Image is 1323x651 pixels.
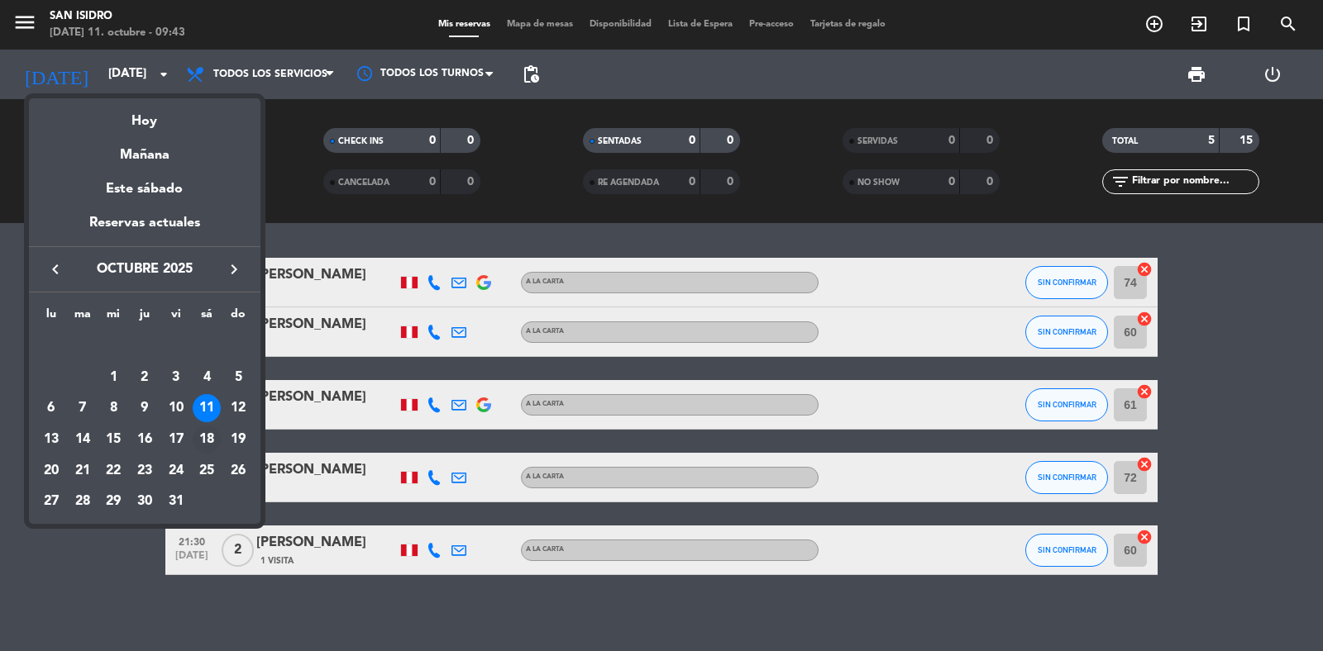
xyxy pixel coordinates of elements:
td: 25 de octubre de 2025 [192,455,223,487]
td: 12 de octubre de 2025 [222,393,254,425]
td: 22 de octubre de 2025 [98,455,129,487]
th: sábado [192,305,223,330]
td: 6 de octubre de 2025 [36,393,67,425]
div: Hoy [29,98,260,132]
td: 9 de octubre de 2025 [129,393,160,425]
div: 15 [99,425,127,454]
div: 13 [37,425,65,454]
td: 26 de octubre de 2025 [222,455,254,487]
td: 1 de octubre de 2025 [98,362,129,393]
div: Reservas actuales [29,212,260,246]
div: 17 [162,425,190,454]
div: 29 [99,487,127,516]
td: OCT. [36,330,254,362]
div: 30 [131,487,159,516]
th: domingo [222,305,254,330]
th: jueves [129,305,160,330]
td: 24 de octubre de 2025 [160,455,192,487]
div: 24 [162,457,190,485]
button: keyboard_arrow_left [41,259,70,280]
div: 20 [37,457,65,485]
td: 10 de octubre de 2025 [160,393,192,425]
td: 18 de octubre de 2025 [192,424,223,455]
td: 28 de octubre de 2025 [67,487,98,518]
td: 11 de octubre de 2025 [192,393,223,425]
div: 23 [131,457,159,485]
div: 16 [131,425,159,454]
td: 5 de octubre de 2025 [222,362,254,393]
td: 16 de octubre de 2025 [129,424,160,455]
td: 20 de octubre de 2025 [36,455,67,487]
div: 31 [162,487,190,516]
td: 29 de octubre de 2025 [98,487,129,518]
div: 6 [37,394,65,422]
td: 31 de octubre de 2025 [160,487,192,518]
div: 11 [193,394,221,422]
div: 8 [99,394,127,422]
div: 7 [69,394,97,422]
td: 2 de octubre de 2025 [129,362,160,393]
div: 3 [162,364,190,392]
td: 13 de octubre de 2025 [36,424,67,455]
th: martes [67,305,98,330]
div: 28 [69,487,97,516]
i: keyboard_arrow_left [45,259,65,279]
div: 4 [193,364,221,392]
td: 21 de octubre de 2025 [67,455,98,487]
td: 4 de octubre de 2025 [192,362,223,393]
td: 17 de octubre de 2025 [160,424,192,455]
th: lunes [36,305,67,330]
div: 9 [131,394,159,422]
div: Mañana [29,132,260,166]
th: miércoles [98,305,129,330]
div: 10 [162,394,190,422]
div: 27 [37,487,65,516]
td: 3 de octubre de 2025 [160,362,192,393]
td: 27 de octubre de 2025 [36,487,67,518]
i: keyboard_arrow_right [224,259,244,279]
div: 25 [193,457,221,485]
div: 2 [131,364,159,392]
div: 5 [224,364,252,392]
div: 19 [224,425,252,454]
td: 8 de octubre de 2025 [98,393,129,425]
td: 14 de octubre de 2025 [67,424,98,455]
div: 14 [69,425,97,454]
td: 7 de octubre de 2025 [67,393,98,425]
div: 12 [224,394,252,422]
div: 1 [99,364,127,392]
div: 22 [99,457,127,485]
th: viernes [160,305,192,330]
td: 15 de octubre de 2025 [98,424,129,455]
span: octubre 2025 [70,259,219,280]
div: 26 [224,457,252,485]
td: 19 de octubre de 2025 [222,424,254,455]
td: 23 de octubre de 2025 [129,455,160,487]
div: 18 [193,425,221,454]
td: 30 de octubre de 2025 [129,487,160,518]
div: Este sábado [29,166,260,212]
button: keyboard_arrow_right [219,259,249,280]
div: 21 [69,457,97,485]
